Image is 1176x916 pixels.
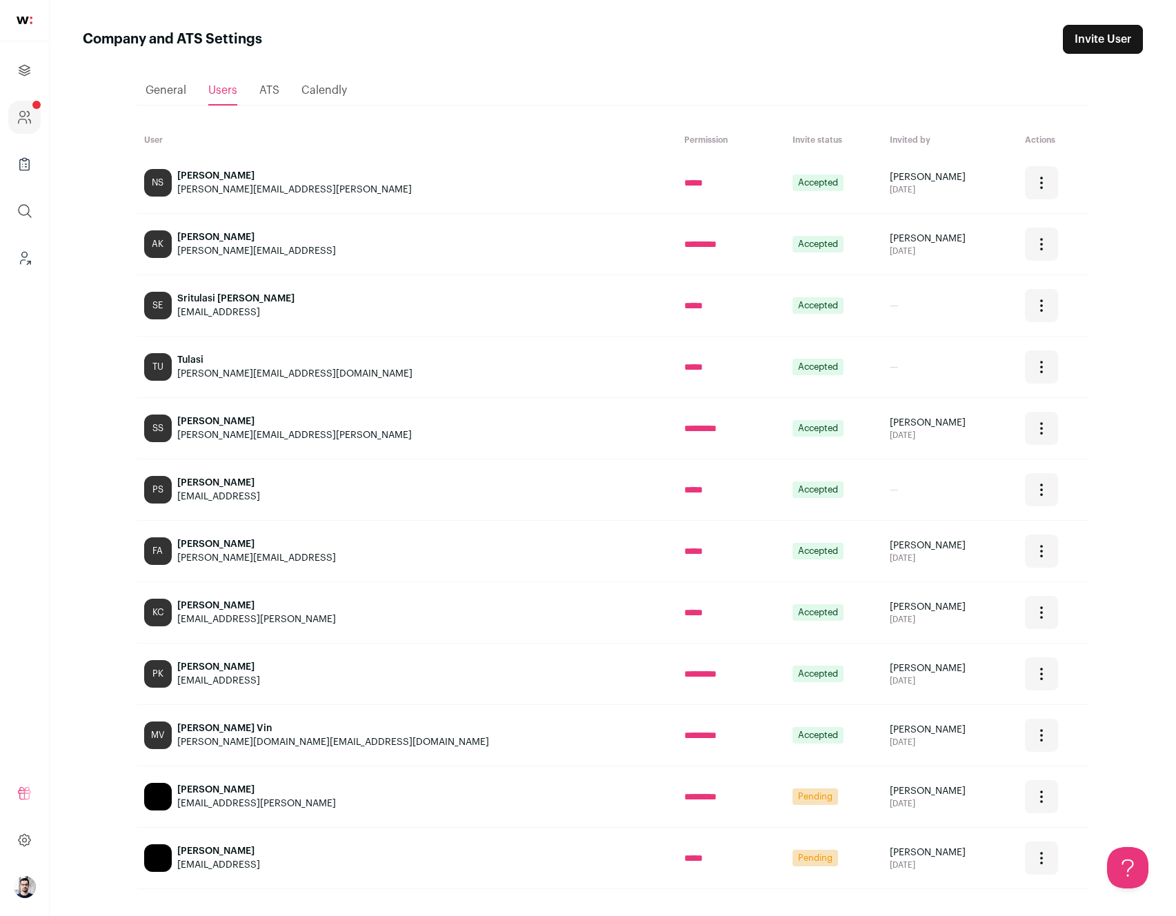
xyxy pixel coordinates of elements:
span: Accepted [793,666,844,682]
div: [DATE] [890,184,1011,195]
div: [PERSON_NAME] [177,230,336,244]
span: Accepted [793,604,844,621]
div: [DATE] [890,552,1011,564]
span: Accepted [793,727,844,744]
div: [PERSON_NAME] [890,539,1011,552]
img: 10051957-medium_jpg [14,876,36,898]
div: [PERSON_NAME] [177,415,412,428]
button: Open dropdown [1025,657,1058,690]
span: Pending [793,850,838,866]
div: FA [144,537,172,565]
span: Calendly [301,85,347,96]
th: Invite status [786,128,884,152]
button: Open dropdown [1025,535,1058,568]
div: [DATE] [890,859,1011,870]
div: PK [144,660,172,688]
button: Open dropdown [1025,842,1058,875]
div: [PERSON_NAME] [890,661,1011,675]
img: blank-avatar.png [144,783,172,810]
span: ATS [259,85,279,96]
div: [PERSON_NAME][EMAIL_ADDRESS][PERSON_NAME] [177,183,412,197]
span: — [890,301,898,310]
div: [PERSON_NAME] [890,170,1011,184]
div: [EMAIL_ADDRESS][PERSON_NAME] [177,613,336,626]
a: Projects [8,54,41,87]
div: [EMAIL_ADDRESS] [177,306,295,319]
img: wellfound-shorthand-0d5821cbd27db2630d0214b213865d53afaa358527fdda9d0ea32b1df1b89c2c.svg [17,17,32,24]
h1: Company and ATS Settings [83,30,262,49]
span: Accepted [793,297,844,314]
th: User [137,128,677,152]
a: Company Lists [8,148,41,181]
div: [PERSON_NAME] [177,169,412,183]
div: [EMAIL_ADDRESS] [177,490,260,504]
div: [EMAIL_ADDRESS][PERSON_NAME] [177,797,336,810]
div: [DATE] [890,430,1011,441]
div: NS [144,169,172,197]
a: Calendly [301,77,347,104]
div: [PERSON_NAME][EMAIL_ADDRESS] [177,551,336,565]
div: [PERSON_NAME][EMAIL_ADDRESS][PERSON_NAME] [177,428,412,442]
div: [DATE] [890,675,1011,686]
div: [PERSON_NAME] [890,784,1011,798]
div: [PERSON_NAME] Vin [177,721,489,735]
span: — [890,362,898,372]
span: — [890,485,898,495]
th: Permission [677,128,786,152]
th: Actions [1018,128,1088,152]
div: MV [144,721,172,749]
div: [EMAIL_ADDRESS] [177,858,260,872]
div: [PERSON_NAME][DOMAIN_NAME][EMAIL_ADDRESS][DOMAIN_NAME] [177,735,489,749]
th: Invited by [883,128,1018,152]
button: Open dropdown [1025,596,1058,629]
div: [DATE] [890,798,1011,809]
span: General [146,85,186,96]
div: SS [144,415,172,442]
div: TU [144,353,172,381]
div: [PERSON_NAME] [177,537,336,551]
a: General [146,77,186,104]
div: [PERSON_NAME][EMAIL_ADDRESS] [177,244,336,258]
button: Open dropdown [14,876,36,898]
div: [PERSON_NAME] [890,232,1011,246]
div: SE [144,292,172,319]
button: Open dropdown [1025,412,1058,445]
button: Open dropdown [1025,350,1058,384]
iframe: Help Scout Beacon - Open [1107,847,1148,888]
div: [PERSON_NAME] [890,846,1011,859]
button: Open dropdown [1025,473,1058,506]
div: [DATE] [890,614,1011,625]
span: Accepted [793,236,844,252]
div: [DATE] [890,246,1011,257]
div: [DATE] [890,737,1011,748]
div: [PERSON_NAME] [177,476,260,490]
div: PS [144,476,172,504]
div: Tulasi [177,353,412,367]
div: [PERSON_NAME][EMAIL_ADDRESS][DOMAIN_NAME] [177,367,412,381]
span: Accepted [793,175,844,191]
img: blank-avatar.png [144,844,172,872]
span: Accepted [793,420,844,437]
span: Users [208,85,237,96]
button: Open dropdown [1025,228,1058,261]
div: Sritulasi [PERSON_NAME] [177,292,295,306]
div: [PERSON_NAME] [177,599,336,613]
a: Leads (Backoffice) [8,241,41,275]
div: [PERSON_NAME] [890,723,1011,737]
div: AK [144,230,172,258]
div: [PERSON_NAME] [177,844,260,858]
button: Open dropdown [1025,780,1058,813]
div: KC [144,599,172,626]
button: Open dropdown [1025,719,1058,752]
div: [PERSON_NAME] [890,600,1011,614]
span: Accepted [793,481,844,498]
div: [PERSON_NAME] [890,416,1011,430]
span: Accepted [793,543,844,559]
div: [EMAIL_ADDRESS] [177,674,260,688]
a: Invite User [1063,25,1143,54]
span: Accepted [793,359,844,375]
a: ATS [259,77,279,104]
button: Open dropdown [1025,289,1058,322]
button: Open dropdown [1025,166,1058,199]
div: [PERSON_NAME] [177,660,260,674]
